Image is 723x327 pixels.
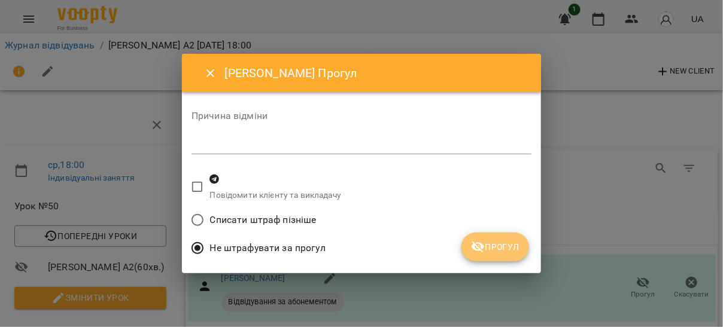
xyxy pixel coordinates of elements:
[225,64,527,82] h6: [PERSON_NAME] Прогул
[210,213,317,227] span: Списати штраф пізніше
[196,59,225,88] button: Close
[471,240,520,254] span: Прогул
[461,233,529,261] button: Прогул
[210,241,326,255] span: Не штрафувати за прогул
[192,111,531,121] label: Причина відміни
[210,190,342,201] p: Повідомити клієнту та викладачу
